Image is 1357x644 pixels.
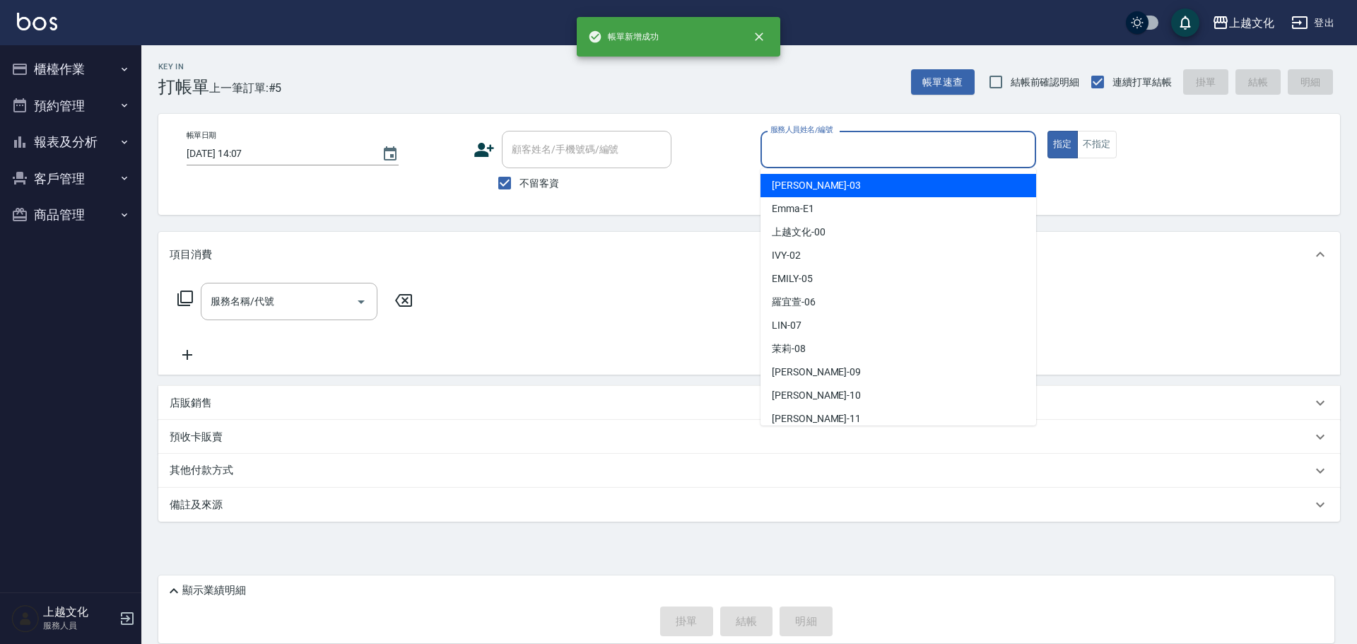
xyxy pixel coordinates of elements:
img: Person [11,604,40,633]
button: save [1171,8,1199,37]
p: 項目消費 [170,247,212,262]
span: 不留客資 [519,176,559,191]
button: 指定 [1047,131,1078,158]
div: 店販銷售 [158,386,1340,420]
p: 備註及來源 [170,498,223,513]
span: 上一筆訂單:#5 [209,79,282,97]
button: 櫃檯作業 [6,51,136,88]
span: LIN -07 [772,318,801,333]
button: 不指定 [1077,131,1117,158]
input: YYYY/MM/DD hh:mm [187,142,368,165]
span: 結帳前確認明細 [1011,75,1080,90]
button: 帳單速查 [911,69,975,95]
span: 上越文化 -00 [772,225,826,240]
button: 登出 [1286,10,1340,36]
button: close [744,21,775,52]
p: 服務人員 [43,619,115,632]
img: Logo [17,13,57,30]
p: 顯示業績明細 [182,583,246,598]
span: [PERSON_NAME] -03 [772,178,861,193]
span: Emma -E1 [772,201,814,216]
div: 項目消費 [158,232,1340,277]
button: 預約管理 [6,88,136,124]
span: 連續打單結帳 [1112,75,1172,90]
button: 客戶管理 [6,160,136,197]
div: 備註及來源 [158,488,1340,522]
div: 預收卡販賣 [158,420,1340,454]
label: 帳單日期 [187,130,216,141]
button: 上越文化 [1206,8,1280,37]
div: 其他付款方式 [158,454,1340,488]
label: 服務人員姓名/編號 [770,124,833,135]
button: Choose date, selected date is 2025-09-19 [373,137,407,171]
button: Open [350,291,372,313]
h5: 上越文化 [43,605,115,619]
span: 茉莉 -08 [772,341,806,356]
div: 上越文化 [1229,14,1274,32]
span: [PERSON_NAME] -10 [772,388,861,403]
span: IVY -02 [772,248,801,263]
span: 帳單新增成功 [588,30,659,44]
p: 店販銷售 [170,396,212,411]
span: [PERSON_NAME] -11 [772,411,861,426]
span: [PERSON_NAME] -09 [772,365,861,380]
h3: 打帳單 [158,77,209,97]
span: EMILY -05 [772,271,813,286]
h2: Key In [158,62,209,71]
button: 商品管理 [6,197,136,233]
span: 羅宜萱 -06 [772,295,816,310]
p: 其他付款方式 [170,463,240,479]
p: 預收卡販賣 [170,430,223,445]
button: 報表及分析 [6,124,136,160]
